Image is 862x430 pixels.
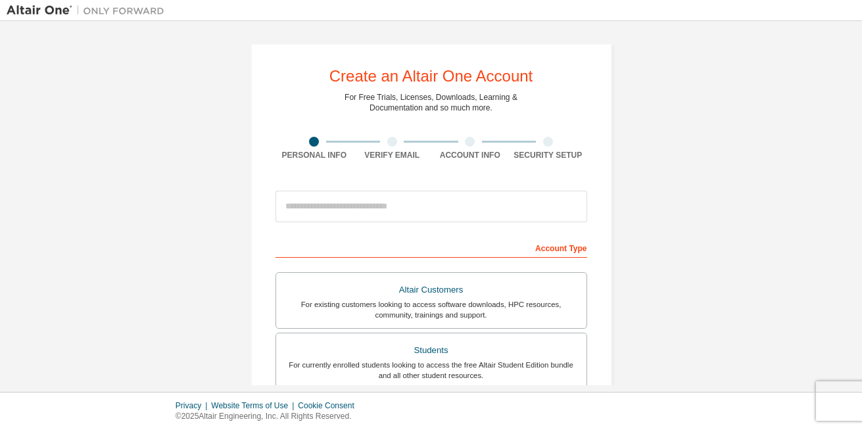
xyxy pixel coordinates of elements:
div: Account Type [275,237,587,258]
div: For currently enrolled students looking to access the free Altair Student Edition bundle and all ... [284,360,579,381]
img: Altair One [7,4,171,17]
div: Create an Altair One Account [329,68,533,84]
div: Students [284,341,579,360]
div: Personal Info [275,150,354,160]
div: Account Info [431,150,510,160]
div: Privacy [176,400,211,411]
p: © 2025 Altair Engineering, Inc. All Rights Reserved. [176,411,362,422]
div: Cookie Consent [298,400,362,411]
div: For Free Trials, Licenses, Downloads, Learning & Documentation and so much more. [345,92,517,113]
div: Verify Email [353,150,431,160]
div: Website Terms of Use [211,400,298,411]
div: For existing customers looking to access software downloads, HPC resources, community, trainings ... [284,299,579,320]
div: Security Setup [509,150,587,160]
div: Altair Customers [284,281,579,299]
